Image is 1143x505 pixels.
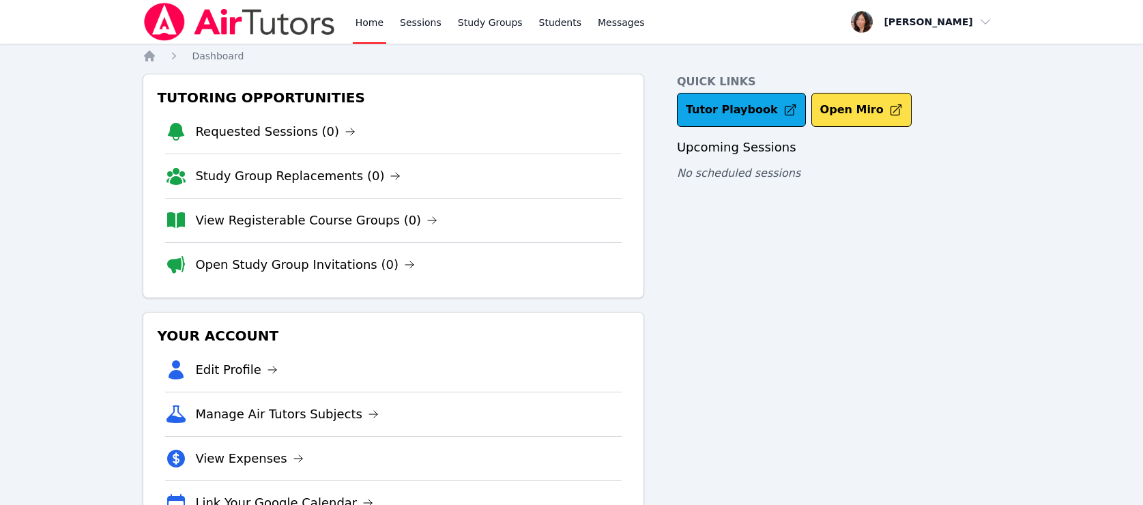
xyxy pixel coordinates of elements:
a: View Registerable Course Groups (0) [195,211,437,230]
h3: Your Account [154,323,633,348]
nav: Breadcrumb [143,49,1000,63]
span: Dashboard [192,50,244,61]
span: Messages [598,16,645,29]
span: No scheduled sessions [677,167,800,179]
button: Open Miro [811,93,912,127]
a: Requested Sessions (0) [195,122,356,141]
a: Study Group Replacements (0) [195,167,401,186]
a: Dashboard [192,49,244,63]
a: View Expenses [195,449,303,468]
a: Open Study Group Invitations (0) [195,255,415,274]
a: Manage Air Tutors Subjects [195,405,379,424]
img: Air Tutors [143,3,336,41]
h3: Upcoming Sessions [677,138,1000,157]
h3: Tutoring Opportunities [154,85,633,110]
h4: Quick Links [677,74,1000,90]
a: Tutor Playbook [677,93,806,127]
a: Edit Profile [195,360,278,379]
